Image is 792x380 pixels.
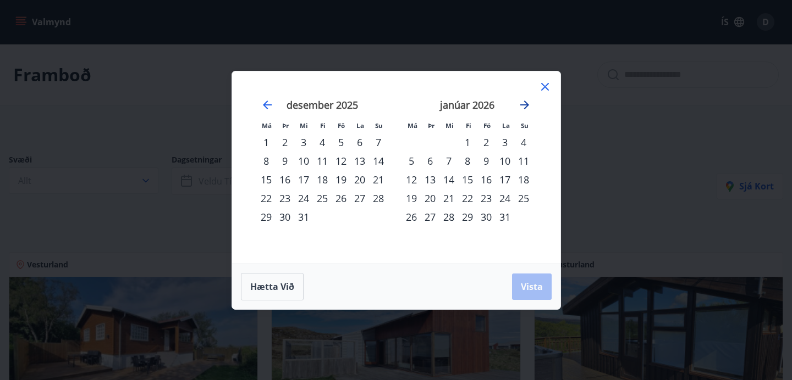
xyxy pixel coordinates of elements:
[276,170,294,189] div: 16
[369,152,388,170] td: Choose sunnudagur, 14. desember 2025 as your check-in date. It’s available.
[514,170,533,189] div: 18
[514,152,533,170] div: 11
[294,189,313,208] td: Choose miðvikudagur, 24. desember 2025 as your check-in date. It’s available.
[287,98,358,111] strong: desember 2025
[496,189,514,208] div: 24
[257,152,276,170] td: Choose mánudagur, 8. desember 2025 as your check-in date. It’s available.
[514,189,533,208] td: Choose sunnudagur, 25. janúar 2026 as your check-in date. It’s available.
[276,133,294,152] div: 2
[313,152,332,170] td: Choose fimmtudagur, 11. desember 2025 as your check-in date. It’s available.
[514,189,533,208] div: 25
[458,152,477,170] div: 8
[356,121,364,130] small: La
[350,189,369,208] td: Choose laugardagur, 27. desember 2025 as your check-in date. It’s available.
[521,121,529,130] small: Su
[313,189,332,208] td: Choose fimmtudagur, 25. desember 2025 as your check-in date. It’s available.
[421,152,439,170] div: 6
[350,152,369,170] td: Choose laugardagur, 13. desember 2025 as your check-in date. It’s available.
[402,170,421,189] div: 12
[439,189,458,208] div: 21
[257,170,276,189] td: Choose mánudagur, 15. desember 2025 as your check-in date. It’s available.
[338,121,345,130] small: Fö
[518,98,531,111] div: Move forward to switch to the next month.
[496,208,514,226] td: Choose laugardagur, 31. janúar 2026 as your check-in date. It’s available.
[496,152,514,170] div: 10
[477,170,496,189] td: Choose föstudagur, 16. janúar 2026 as your check-in date. It’s available.
[408,121,417,130] small: Má
[369,189,388,208] div: 28
[369,170,388,189] td: Choose sunnudagur, 21. desember 2025 as your check-in date. It’s available.
[276,189,294,208] td: Choose þriðjudagur, 23. desember 2025 as your check-in date. It’s available.
[320,121,326,130] small: Fi
[257,170,276,189] div: 15
[446,121,454,130] small: Mi
[458,189,477,208] td: Choose fimmtudagur, 22. janúar 2026 as your check-in date. It’s available.
[276,152,294,170] div: 9
[502,121,510,130] small: La
[402,152,421,170] td: Choose mánudagur, 5. janúar 2026 as your check-in date. It’s available.
[350,170,369,189] div: 20
[421,208,439,226] td: Choose þriðjudagur, 27. janúar 2026 as your check-in date. It’s available.
[332,189,350,208] td: Choose föstudagur, 26. desember 2025 as your check-in date. It’s available.
[313,189,332,208] div: 25
[402,208,421,226] td: Choose mánudagur, 26. janúar 2026 as your check-in date. It’s available.
[477,152,496,170] div: 9
[276,208,294,226] div: 30
[439,170,458,189] div: 14
[439,189,458,208] td: Choose miðvikudagur, 21. janúar 2026 as your check-in date. It’s available.
[458,208,477,226] div: 29
[477,189,496,208] div: 23
[421,170,439,189] div: 13
[276,152,294,170] td: Choose þriðjudagur, 9. desember 2025 as your check-in date. It’s available.
[514,133,533,152] div: 4
[421,170,439,189] td: Choose þriðjudagur, 13. janúar 2026 as your check-in date. It’s available.
[257,133,276,152] div: 1
[496,208,514,226] div: 31
[514,152,533,170] td: Choose sunnudagur, 11. janúar 2026 as your check-in date. It’s available.
[294,208,313,226] td: Choose miðvikudagur, 31. desember 2025 as your check-in date. It’s available.
[375,121,383,130] small: Su
[421,189,439,208] div: 20
[477,133,496,152] div: 2
[332,189,350,208] div: 26
[332,170,350,189] td: Choose föstudagur, 19. desember 2025 as your check-in date. It’s available.
[514,133,533,152] td: Choose sunnudagur, 4. janúar 2026 as your check-in date. It’s available.
[257,189,276,208] div: 22
[496,133,514,152] td: Choose laugardagur, 3. janúar 2026 as your check-in date. It’s available.
[332,133,350,152] td: Choose föstudagur, 5. desember 2025 as your check-in date. It’s available.
[496,170,514,189] div: 17
[313,170,332,189] div: 18
[477,152,496,170] td: Choose föstudagur, 9. janúar 2026 as your check-in date. It’s available.
[421,189,439,208] td: Choose þriðjudagur, 20. janúar 2026 as your check-in date. It’s available.
[257,208,276,226] div: 29
[294,152,313,170] div: 10
[439,208,458,226] div: 28
[369,189,388,208] td: Choose sunnudagur, 28. desember 2025 as your check-in date. It’s available.
[458,170,477,189] div: 15
[350,133,369,152] div: 6
[458,133,477,152] td: Choose fimmtudagur, 1. janúar 2026 as your check-in date. It’s available.
[250,281,294,293] span: Hætta við
[458,208,477,226] td: Choose fimmtudagur, 29. janúar 2026 as your check-in date. It’s available.
[496,189,514,208] td: Choose laugardagur, 24. janúar 2026 as your check-in date. It’s available.
[496,152,514,170] td: Choose laugardagur, 10. janúar 2026 as your check-in date. It’s available.
[332,170,350,189] div: 19
[294,152,313,170] td: Choose miðvikudagur, 10. desember 2025 as your check-in date. It’s available.
[440,98,494,111] strong: janúar 2026
[332,152,350,170] div: 12
[421,152,439,170] td: Choose þriðjudagur, 6. janúar 2026 as your check-in date. It’s available.
[294,170,313,189] td: Choose miðvikudagur, 17. desember 2025 as your check-in date. It’s available.
[294,133,313,152] div: 3
[402,152,421,170] div: 5
[514,170,533,189] td: Choose sunnudagur, 18. janúar 2026 as your check-in date. It’s available.
[313,133,332,152] div: 4
[313,170,332,189] td: Choose fimmtudagur, 18. desember 2025 as your check-in date. It’s available.
[350,152,369,170] div: 13
[496,170,514,189] td: Choose laugardagur, 17. janúar 2026 as your check-in date. It’s available.
[439,170,458,189] td: Choose miðvikudagur, 14. janúar 2026 as your check-in date. It’s available.
[458,133,477,152] div: 1
[496,133,514,152] div: 3
[428,121,435,130] small: Þr
[282,121,289,130] small: Þr
[294,170,313,189] div: 17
